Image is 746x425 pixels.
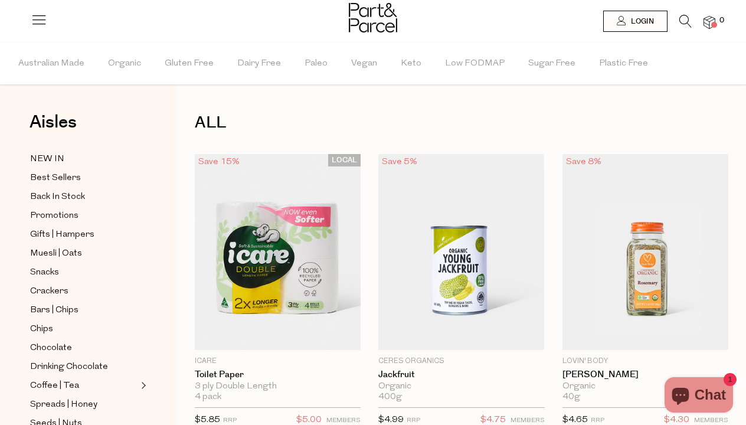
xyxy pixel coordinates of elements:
a: NEW IN [30,152,138,166]
a: Toilet Paper [195,370,361,380]
small: RRP [591,417,604,424]
a: Crackers [30,284,138,299]
div: Save 15% [195,154,243,170]
a: Chocolate [30,341,138,355]
img: Jackfruit [378,154,544,350]
a: [PERSON_NAME] [562,370,728,380]
a: Best Sellers [30,171,138,185]
a: Coffee | Tea [30,378,138,393]
a: Muesli | Oats [30,246,138,261]
span: Gifts | Hampers [30,228,94,242]
span: Dairy Free [237,43,281,84]
a: Login [603,11,668,32]
p: icare [195,356,361,367]
p: Lovin' Body [562,356,728,367]
small: MEMBERS [694,417,728,424]
span: $5.85 [195,416,220,424]
h1: ALL [195,109,728,136]
span: $4.99 [378,416,404,424]
span: Australian Made [18,43,84,84]
p: Ceres Organics [378,356,544,367]
span: 400g [378,392,402,403]
span: Drinking Chocolate [30,360,108,374]
span: Keto [401,43,421,84]
a: Aisles [30,113,77,143]
img: Rosemary [562,154,728,350]
inbox-online-store-chat: Shopify online store chat [661,377,737,416]
a: 0 [704,16,715,28]
span: Promotions [30,209,78,223]
button: Expand/Collapse Coffee | Tea [138,378,146,393]
a: Bars | Chips [30,303,138,318]
small: MEMBERS [326,417,361,424]
div: Save 5% [378,154,421,170]
span: Login [628,17,654,27]
img: Part&Parcel [349,3,397,32]
span: Bars | Chips [30,303,78,318]
a: Gifts | Hampers [30,227,138,242]
span: Gluten Free [165,43,214,84]
span: Organic [108,43,141,84]
a: Drinking Chocolate [30,359,138,374]
span: Vegan [351,43,377,84]
span: Coffee | Tea [30,379,79,393]
span: Chips [30,322,53,336]
span: LOCAL [328,154,361,166]
div: Organic [378,381,544,392]
span: Aisles [30,109,77,135]
div: 3 ply Double Length [195,381,361,392]
span: Back In Stock [30,190,85,204]
div: Organic [562,381,728,392]
a: Spreads | Honey [30,397,138,412]
span: Sugar Free [528,43,575,84]
span: 40g [562,392,580,403]
small: RRP [407,417,420,424]
span: Plastic Free [599,43,648,84]
span: 0 [716,15,727,26]
img: Toilet Paper [195,154,361,350]
span: $4.65 [562,416,588,424]
span: 4 pack [195,392,221,403]
span: NEW IN [30,152,64,166]
span: Muesli | Oats [30,247,82,261]
span: Crackers [30,285,68,299]
a: Promotions [30,208,138,223]
span: Chocolate [30,341,72,355]
a: Back In Stock [30,189,138,204]
span: Snacks [30,266,59,280]
small: MEMBERS [511,417,545,424]
small: RRP [223,417,237,424]
span: Best Sellers [30,171,81,185]
a: Snacks [30,265,138,280]
span: Paleo [305,43,328,84]
span: Low FODMAP [445,43,505,84]
a: Jackfruit [378,370,544,380]
div: Save 8% [562,154,605,170]
a: Chips [30,322,138,336]
span: Spreads | Honey [30,398,97,412]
